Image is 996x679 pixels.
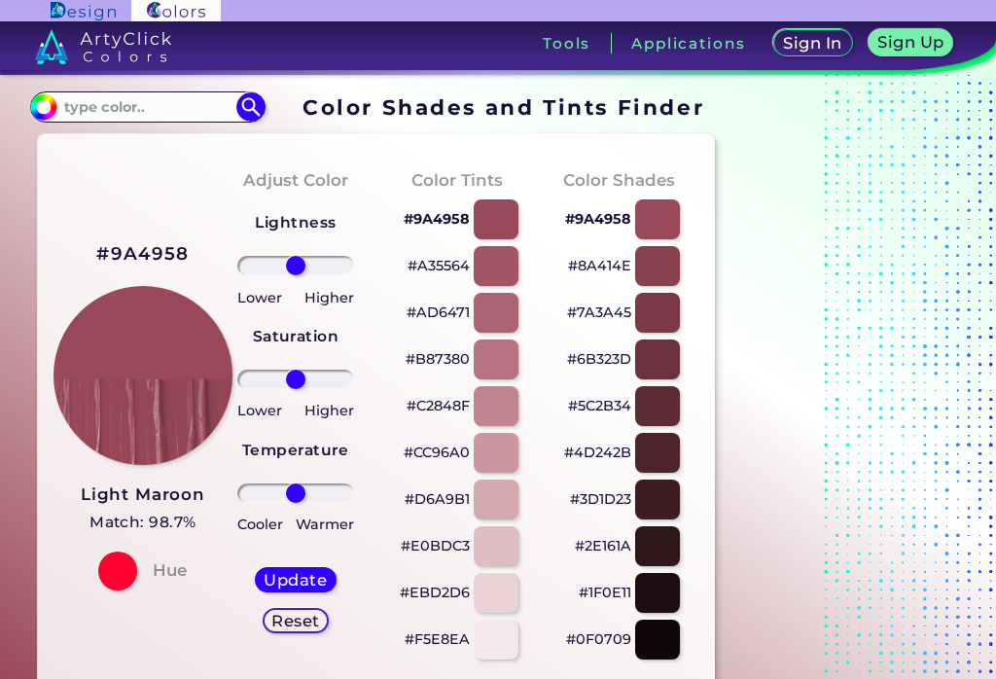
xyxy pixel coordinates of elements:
[237,513,283,536] p: Cooler
[53,286,232,465] img: paint_stamp_2_half.png
[408,254,470,277] p: #A35564
[51,2,116,20] img: ArtyClick Design logo
[273,613,319,628] h5: Reset
[785,36,840,52] h5: Sign In
[407,301,470,324] p: #AD6471
[242,441,349,459] strong: Temperature
[871,30,951,56] a: Sign Up
[568,394,631,417] p: #5C2B34
[631,36,745,51] h3: Applications
[81,481,205,536] a: Light Maroon Match: 98.7%
[405,627,470,651] p: #F5E8EA
[566,627,631,651] p: #0F0709
[57,93,238,120] input: type color..
[564,441,631,464] p: #4D242B
[304,399,354,422] p: Higher
[35,29,172,64] img: logo_artyclick_colors_white.svg
[81,483,205,507] h3: Light Maroon
[568,254,631,277] p: #8A414E
[775,30,850,56] a: Sign In
[567,301,631,324] p: #7A3A45
[243,166,348,195] h4: Adjust Color
[81,510,205,535] h5: Match: 98.7%
[405,487,470,511] p: #D6A9B1
[565,207,631,231] p: #9A4958
[266,572,325,588] h5: Update
[406,347,470,371] p: #B87380
[407,394,470,417] p: #C2848F
[563,166,675,195] h4: Color Shades
[96,241,189,267] h2: #9A4958
[302,92,704,122] h1: Color Shades and Tints Finder
[153,556,187,585] h4: Hue
[570,487,631,511] p: #3D1D23
[296,513,354,536] p: Warmer
[404,207,470,231] p: #9A4958
[236,92,266,122] img: icon search
[411,166,503,195] h4: Color Tints
[304,286,354,309] p: Higher
[237,399,282,422] p: Lower
[253,327,339,345] strong: Saturation
[237,286,282,309] p: Lower
[404,441,470,464] p: #CC96A0
[255,213,336,232] strong: Lightness
[879,35,943,51] h5: Sign Up
[543,36,590,51] h3: Tools
[400,581,470,604] p: #EBD2D6
[579,581,631,604] p: #1F0E11
[567,347,631,371] p: #6B323D
[575,534,631,557] p: #2E161A
[401,534,470,557] p: #E0BDC3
